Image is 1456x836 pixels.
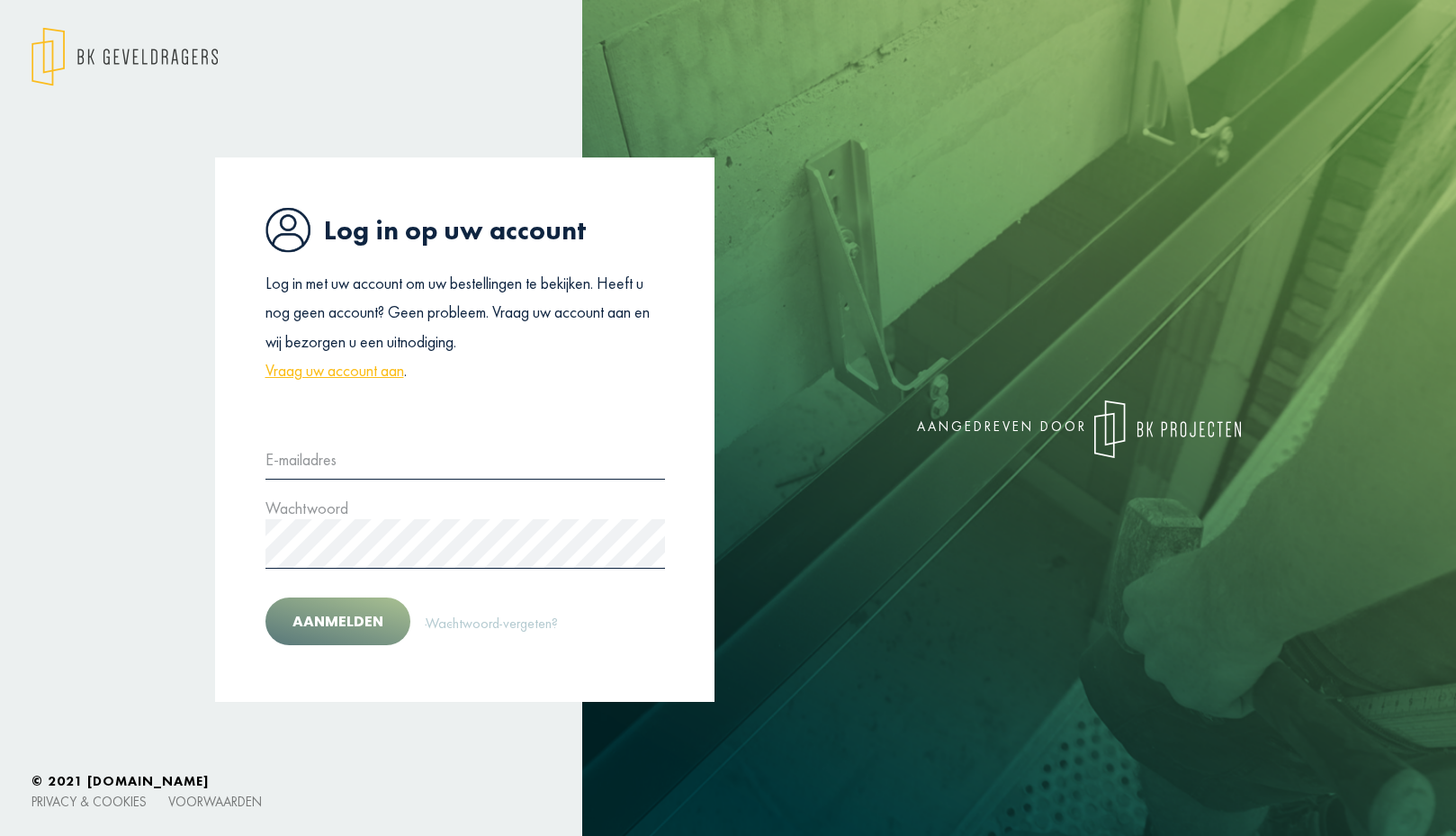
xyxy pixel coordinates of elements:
[265,356,404,385] a: Vraag uw account aan
[292,611,383,632] font: Aanmelden
[1094,400,1241,458] img: logo
[426,614,558,633] font: Wachtwoord vergeten?
[265,273,650,352] font: Log in met uw account om uw bestellingen te bekijken. Heeft u nog geen account? Geen probleem. Vr...
[265,207,310,253] img: icon
[168,793,262,810] a: Voorwaarden
[31,772,210,789] font: © 2021 [DOMAIN_NAME]
[31,27,218,86] img: logo
[265,498,348,518] font: Wachtwoord
[324,213,587,247] font: Log in op uw account
[404,360,407,381] font: .
[265,360,404,381] font: Vraag uw account aan
[425,607,559,635] a: Wachtwoord vergeten?
[917,418,1087,435] font: aangedreven door
[31,793,147,810] a: Privacy & cookies
[265,598,410,645] button: Aanmelden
